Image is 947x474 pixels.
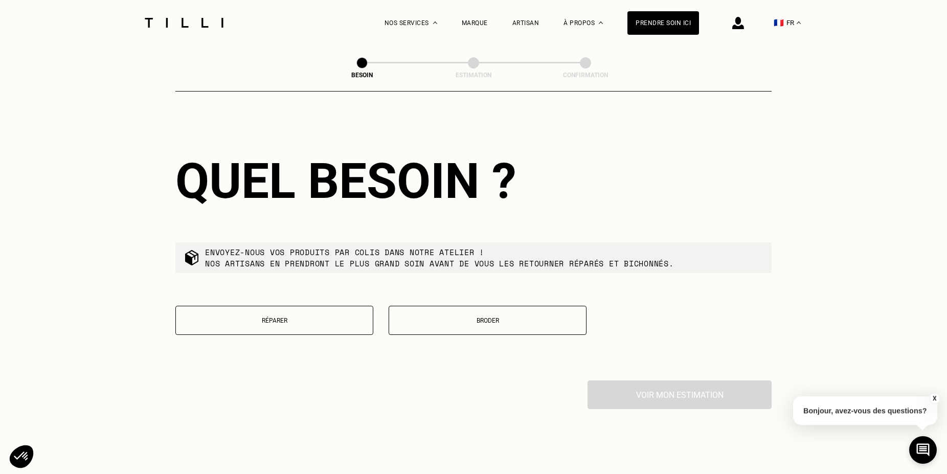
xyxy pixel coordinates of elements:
[389,306,587,335] button: Broder
[627,11,699,35] a: Prendre soin ici
[462,19,488,27] a: Marque
[141,18,227,28] img: Logo du service de couturière Tilli
[512,19,539,27] a: Artisan
[175,306,373,335] button: Réparer
[311,72,413,79] div: Besoin
[433,21,437,24] img: Menu déroulant
[797,21,801,24] img: menu déroulant
[793,396,937,425] p: Bonjour, avez-vous des questions?
[205,246,674,269] p: Envoyez-nous vos produits par colis dans notre atelier ! Nos artisans en prendront le plus grand ...
[175,152,772,210] div: Quel besoin ?
[732,17,744,29] img: icône connexion
[394,317,581,324] p: Broder
[422,72,525,79] div: Estimation
[184,250,200,266] img: commande colis
[929,393,939,404] button: X
[534,72,637,79] div: Confirmation
[599,21,603,24] img: Menu déroulant à propos
[774,18,784,28] span: 🇫🇷
[181,317,368,324] p: Réparer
